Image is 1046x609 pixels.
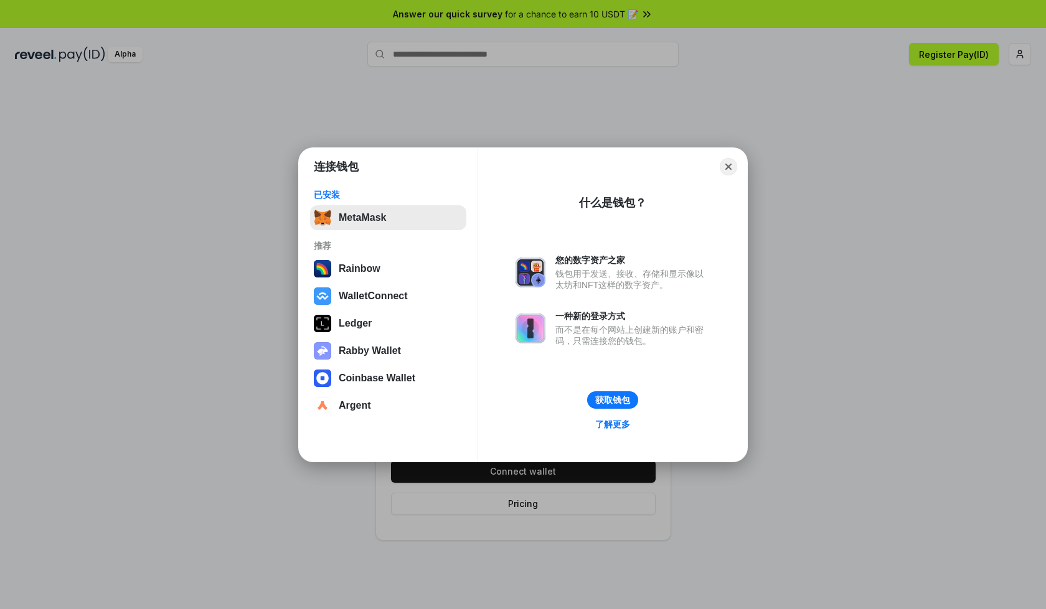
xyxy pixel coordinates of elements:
[579,195,646,210] div: 什么是钱包？
[555,310,710,322] div: 一种新的登录方式
[555,268,710,291] div: 钱包用于发送、接收、存储和显示像以太坊和NFT这样的数字资产。
[339,318,372,329] div: Ledger
[310,256,466,281] button: Rainbow
[314,260,331,277] img: svg+xml,%3Csvg%20width%3D%22120%22%20height%3D%22120%22%20viewBox%3D%220%200%20120%20120%22%20fil...
[310,366,466,391] button: Coinbase Wallet
[339,373,415,384] div: Coinbase Wallet
[595,394,630,406] div: 获取钱包
[587,391,638,409] button: 获取钱包
[310,205,466,230] button: MetaMask
[314,342,331,360] img: svg+xml,%3Csvg%20xmlns%3D%22http%3A%2F%2Fwww.w3.org%2F2000%2Fsvg%22%20fill%3D%22none%22%20viewBox...
[339,263,380,274] div: Rainbow
[339,291,408,302] div: WalletConnect
[588,416,638,432] a: 了解更多
[595,419,630,430] div: 了解更多
[555,254,710,266] div: 您的数字资产之家
[310,393,466,418] button: Argent
[310,311,466,336] button: Ledger
[310,284,466,309] button: WalletConnect
[314,397,331,414] img: svg+xml,%3Csvg%20width%3D%2228%22%20height%3D%2228%22%20viewBox%3D%220%200%2028%2028%22%20fill%3D...
[555,324,710,346] div: 而不是在每个网站上创建新的账户和密码，只需连接您的钱包。
[314,287,331,305] img: svg+xml,%3Csvg%20width%3D%2228%22%20height%3D%2228%22%20viewBox%3D%220%200%2028%2028%22%20fill%3D...
[516,314,545,343] img: svg+xml,%3Csvg%20xmlns%3D%22http%3A%2F%2Fwww.w3.org%2F2000%2Fsvg%22%20fill%3D%22none%22%20viewBox...
[314,209,331,226] img: svg+xml,%3Csvg%20fill%3D%22none%22%20height%3D%2233%22%20viewBox%3D%220%200%2035%2033%22%20width%...
[720,158,737,175] button: Close
[314,159,359,174] h1: 连接钱包
[314,370,331,387] img: svg+xml,%3Csvg%20width%3D%2228%22%20height%3D%2228%22%20viewBox%3D%220%200%2028%2028%22%20fill%3D...
[314,240,463,251] div: 推荐
[314,315,331,332] img: svg+xml,%3Csvg%20xmlns%3D%22http%3A%2F%2Fwww.w3.org%2F2000%2Fsvg%22%20width%3D%2228%22%20height%3...
[310,338,466,363] button: Rabby Wallet
[339,212,386,223] div: MetaMask
[314,189,463,200] div: 已安装
[516,258,545,287] img: svg+xml,%3Csvg%20xmlns%3D%22http%3A%2F%2Fwww.w3.org%2F2000%2Fsvg%22%20fill%3D%22none%22%20viewBox...
[339,345,401,356] div: Rabby Wallet
[339,400,371,411] div: Argent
